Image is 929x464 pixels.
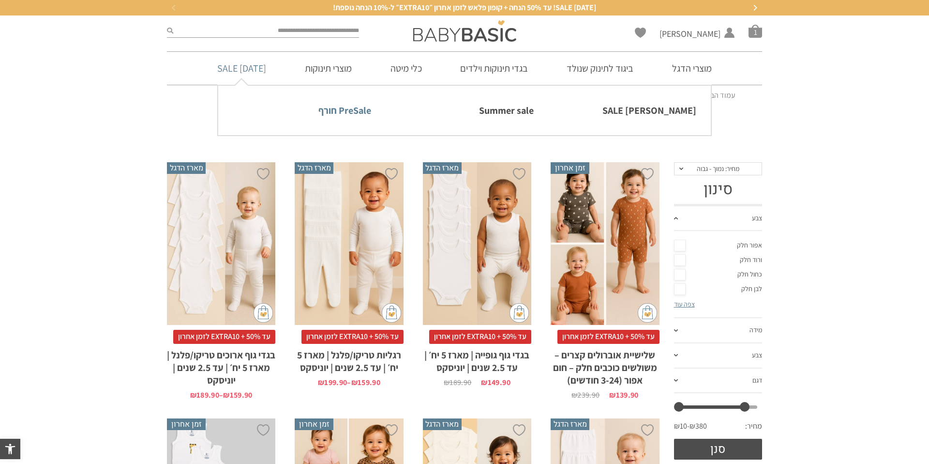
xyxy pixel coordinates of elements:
img: cat-mini-atc.png [254,303,273,323]
h2: רגליות טריקו/פלנל | מארז 5 יח׳ | עד 2.5 שנים | יוניסקס [295,344,403,374]
h2: שלישיית אוברולים קצרים – משולשים כוכבים חלק – חום אפור (3-24 חודשים) [551,344,659,387]
span: מארז הדגל [423,162,462,174]
nav: Breadcrumb [194,90,735,101]
a: צבע [674,343,763,369]
a: מוצרי תינוקות [290,52,366,85]
span: ₪ [351,377,358,387]
span: ₪ [481,377,487,387]
span: – [167,387,275,399]
a: אפור חלק [674,238,763,253]
bdi: 199.90 [318,377,347,387]
span: מחיר: נמוך - גבוה [697,164,739,173]
a: [DATE] SALE! עד 50% הנחה + קופון פלאש לזמן אחרון ״EXTRA10״ ל-10% הנחה נוספת! [177,2,752,13]
bdi: 189.90 [190,390,219,400]
bdi: 189.90 [444,377,471,387]
span: – [295,374,403,387]
a: לבן חלק [674,282,763,296]
span: [DATE] SALE! עד 50% הנחה + קופון פלאש לזמן אחרון ״EXTRA10״ ל-10% הנחה נוספת! [333,2,596,13]
a: PreSale חורף [233,100,371,121]
a: Wishlist [635,28,646,38]
span: סל קניות [749,24,762,38]
bdi: 239.90 [571,390,599,400]
span: מארז הדגל [551,418,589,430]
span: מארז הדגל [423,418,462,430]
a: [DATE] SALE [203,52,281,85]
span: ₪380 [689,421,707,432]
h2: בגדי גוף ארוכים טריקו/פלנל | מארז 5 יח׳ | עד 2.5 שנים | יוניסקס [167,344,275,387]
a: ביגוד לתינוק שנולד [552,52,648,85]
span: עד 50% + EXTRA10 לזמן אחרון [301,330,404,343]
a: בגדי תינוקות וילדים [446,52,542,85]
span: ₪ [223,390,229,400]
span: עד 50% + EXTRA10 לזמן אחרון [173,330,275,343]
a: דגם [674,369,763,394]
button: Next [748,0,762,15]
a: עמוד הבית [704,90,735,100]
button: סנן [674,439,763,460]
a: מידה [674,318,763,343]
h2: בגדי גוף גופייה | מארז 5 יח׳ | עד 2.5 שנים | יוניסקס [423,344,531,374]
a: מארז הדגל בגדי גוף גופייה | מארז 5 יח׳ | עד 2.5 שנים | יוניסקס עד 50% + EXTRA10 לזמן אחרוןבגדי גו... [423,162,531,387]
span: החשבון שלי [659,40,720,52]
a: מארז הדגל רגליות טריקו/פלנל | מארז 5 יח׳ | עד 2.5 שנים | יוניסקס עד 50% + EXTRA10 לזמן אחרוןרגליו... [295,162,403,387]
span: מארז הדגל [167,162,206,174]
a: צבע [674,206,763,232]
img: cat-mini-atc.png [382,303,401,323]
span: ₪ [318,377,324,387]
h3: סינון [674,180,763,199]
div: מחיר: — [674,418,763,439]
img: cat-mini-atc.png [509,303,529,323]
span: עד 50% + EXTRA10 לזמן אחרון [429,330,531,343]
span: זמן אחרון [295,418,333,430]
span: ₪ [190,390,196,400]
a: מוצרי הדגל [658,52,726,85]
a: זמן אחרון שלישיית אוברולים קצרים - משולשים כוכבים חלק - חום אפור (3-24 חודשים) עד 50% + EXTRA10 ל... [551,162,659,399]
a: Summer sale [395,100,534,121]
a: ורוד חלק [674,253,763,267]
span: ₪10 [674,421,689,432]
span: מארז הדגל [295,162,333,174]
a: כלי מיטה [376,52,436,85]
span: עד 50% + EXTRA10 לזמן אחרון [557,330,659,343]
span: ₪ [444,377,450,387]
bdi: 159.90 [223,390,252,400]
bdi: 149.90 [481,377,510,387]
span: זמן אחרון [551,162,589,174]
a: צפה עוד [674,300,695,309]
a: סל קניות1 [749,24,762,38]
a: מארז הדגל בגדי גוף ארוכים טריקו/פלנל | מארז 5 יח׳ | עד 2.5 שנים | יוניסקס עד 50% + EXTRA10 לזמן א... [167,162,275,399]
a: [PERSON_NAME] SALE [558,100,696,121]
bdi: 159.90 [351,377,380,387]
span: זמן אחרון [167,418,206,430]
img: cat-mini-atc.png [638,303,657,323]
a: כחול חלק [674,267,763,282]
span: Wishlist [635,28,646,41]
span: ₪ [571,390,577,400]
img: Baby Basic בגדי תינוקות וילדים אונליין [413,20,516,42]
span: ₪ [609,390,615,400]
bdi: 139.90 [609,390,638,400]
